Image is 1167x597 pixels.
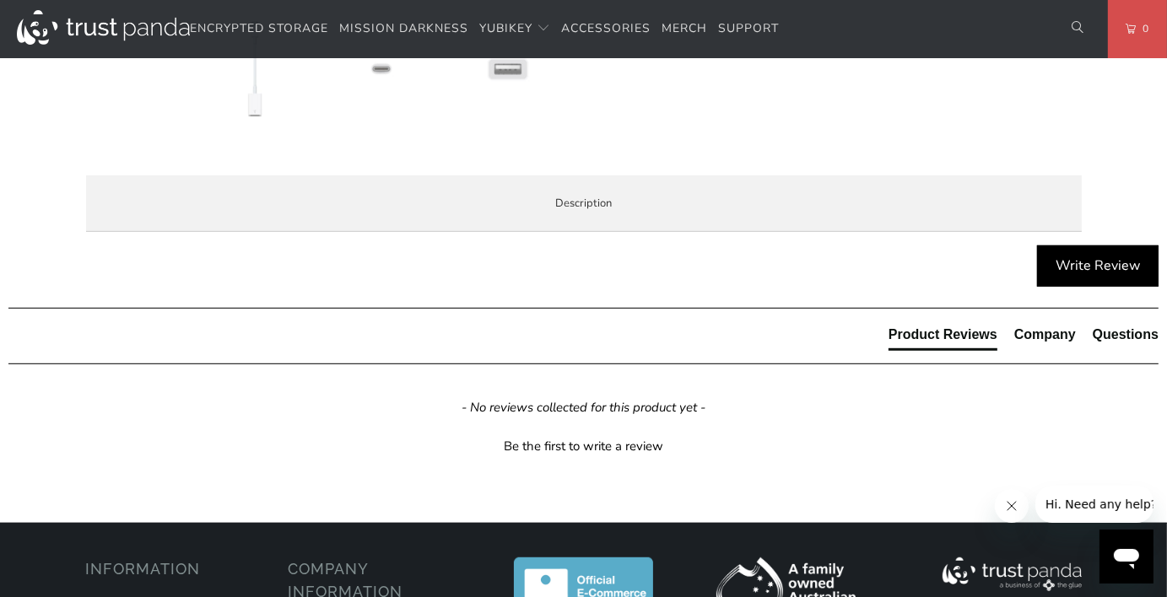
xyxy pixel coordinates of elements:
iframe: Button to launch messaging window [1099,530,1153,584]
img: Trust Panda Australia [17,10,190,45]
span: YubiKey [479,20,532,36]
img: Apple USB-C to USB Adapter [195,10,313,128]
span: Support [718,20,779,36]
span: Accessories [561,20,651,36]
a: Encrypted Storage [190,9,328,49]
img: Apple USB-C to USB Adapter [321,10,440,128]
label: Description [86,175,1082,232]
span: Encrypted Storage [190,20,328,36]
div: Product Reviews [889,325,997,344]
iframe: Message from company [1035,486,1153,523]
div: Be the first to write a review [8,433,1159,455]
em: - No reviews collected for this product yet - [462,399,705,417]
a: Merch [662,9,707,49]
div: Be the first to write a review [504,438,663,455]
span: Merch [662,20,707,36]
div: Write Review [1037,245,1159,288]
div: Company [1014,325,1076,344]
div: Questions [1093,325,1159,344]
span: 0 [1136,19,1149,38]
div: Reviews Tabs [889,325,1159,359]
a: Mission Darkness [339,9,468,49]
span: Mission Darkness [339,20,468,36]
img: Apple USB-C to USB Adapter [449,10,567,128]
a: Support [718,9,779,49]
nav: Translation missing: en.navigation.header.main_nav [190,9,779,49]
summary: YubiKey [479,9,550,49]
iframe: Close message [995,489,1029,523]
a: Accessories [561,9,651,49]
span: Hi. Need any help? [10,12,122,25]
